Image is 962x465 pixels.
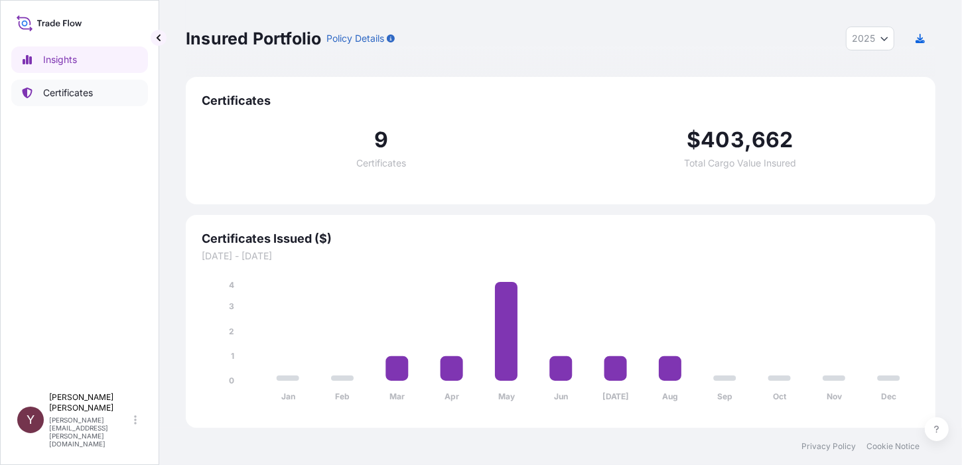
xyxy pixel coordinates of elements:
tspan: 3 [229,302,234,312]
button: Year Selector [846,27,894,50]
p: [PERSON_NAME][EMAIL_ADDRESS][PERSON_NAME][DOMAIN_NAME] [49,416,131,448]
tspan: Mar [389,392,405,402]
a: Privacy Policy [801,441,856,452]
tspan: Feb [336,392,350,402]
span: 2025 [852,32,875,45]
span: Y [27,413,34,427]
tspan: Dec [881,392,896,402]
tspan: Oct [773,392,787,402]
tspan: 4 [229,280,234,290]
tspan: 1 [231,351,234,361]
span: $ [687,129,701,151]
p: Insured Portfolio [186,28,321,49]
tspan: 2 [229,326,234,336]
a: Insights [11,46,148,73]
tspan: May [498,392,515,402]
tspan: Jun [554,392,568,402]
p: [PERSON_NAME] [PERSON_NAME] [49,392,131,413]
a: Cookie Notice [866,441,920,452]
span: 9 [374,129,388,151]
p: Policy Details [326,32,384,45]
tspan: Nov [827,392,843,402]
tspan: Jan [281,392,295,402]
p: Insights [43,53,77,66]
tspan: Apr [445,392,459,402]
tspan: Sep [717,392,732,402]
span: Certificates Issued ($) [202,231,920,247]
span: , [744,129,752,151]
a: Certificates [11,80,148,106]
span: Certificates [202,93,920,109]
tspan: 0 [229,375,234,385]
span: 662 [752,129,793,151]
span: Total Cargo Value Insured [684,159,796,168]
span: [DATE] - [DATE] [202,249,920,263]
p: Certificates [43,86,93,100]
span: Certificates [356,159,406,168]
tspan: Aug [663,392,679,402]
tspan: [DATE] [602,392,630,402]
span: 403 [701,129,744,151]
